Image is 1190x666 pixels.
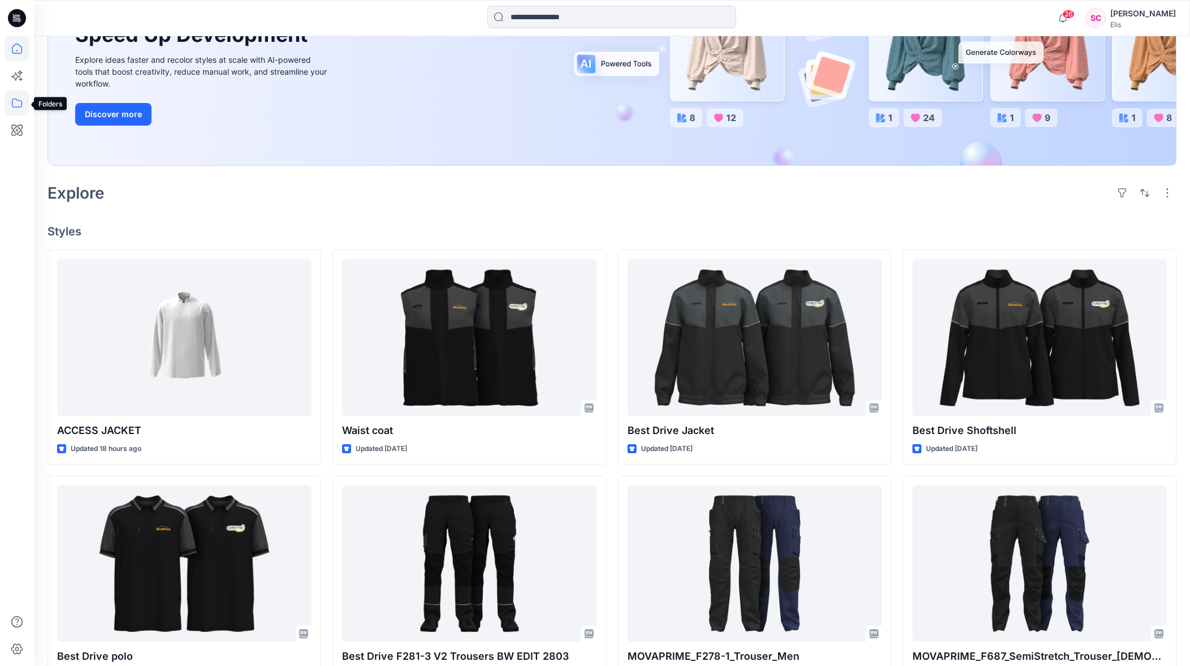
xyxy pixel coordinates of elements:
a: MOVAPRIME_F278-1_Trouser_Men [628,485,882,642]
a: Best Drive Shoftshell [912,259,1167,416]
p: Best Drive polo [57,648,311,664]
a: Discover more [75,103,330,126]
a: ACCESS JACKET [57,259,311,416]
div: SC [1085,8,1106,28]
p: Updated [DATE] [356,443,407,455]
p: MOVAPRIME_F687_SemiStretch_Trouser_[DEMOGRAPHIC_DATA] [912,648,1167,664]
p: Updated [DATE] [926,443,977,455]
p: ACCESS JACKET [57,423,311,439]
a: Best Drive F281-3 V2 Trousers BW EDIT 2803 [342,485,596,642]
button: Discover more [75,103,152,126]
p: MOVAPRIME_F278-1_Trouser_Men [628,648,882,664]
h4: Styles [47,225,1176,238]
h2: Explore [47,184,105,202]
div: [PERSON_NAME] [1110,7,1176,20]
p: Waist coat [342,423,596,439]
div: Elis [1110,20,1176,29]
p: Best Drive Shoftshell [912,423,1167,439]
a: Best Drive polo [57,485,311,642]
a: MOVAPRIME_F687_SemiStretch_Trouser_Ladies [912,485,1167,642]
a: Waist coat [342,259,596,416]
p: Updated [DATE] [641,443,693,455]
div: Explore ideas faster and recolor styles at scale with AI-powered tools that boost creativity, red... [75,54,330,89]
p: Best Drive Jacket [628,423,882,439]
p: Best Drive F281-3 V2 Trousers BW EDIT 2803 [342,648,596,664]
span: 26 [1062,10,1075,19]
a: Best Drive Jacket [628,259,882,416]
p: Updated 18 hours ago [71,443,141,455]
